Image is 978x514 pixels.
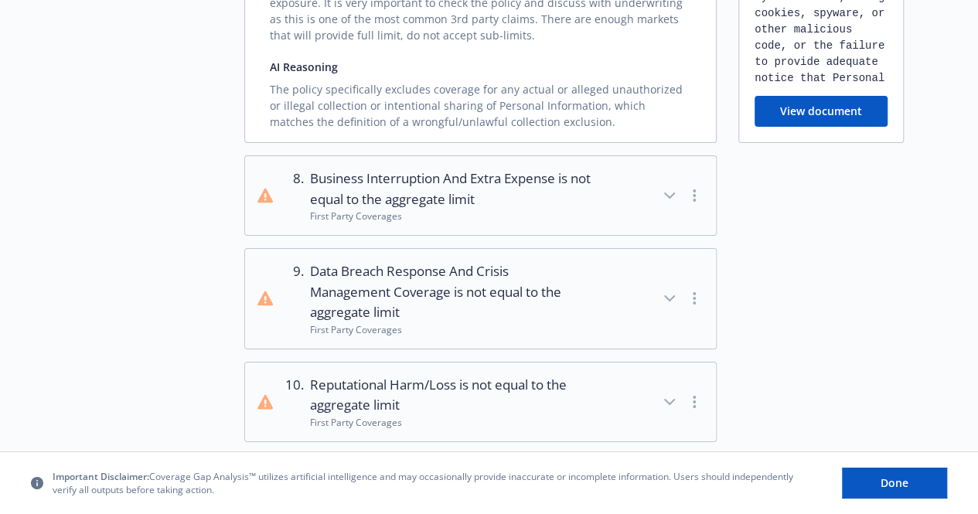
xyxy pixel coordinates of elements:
span: Coverage Gap Analysis™ utilizes artificial intelligence and may occasionally provide inaccurate o... [53,470,817,496]
button: 8.Business Interruption And Extra Expense is not equal to the aggregate limitFirst Party Coverages [245,156,716,235]
div: The policy specifically excludes coverage for any actual or alleged unauthorized or illegal colle... [270,75,691,130]
span: Data Breach Response And Crisis Management Coverage [310,261,592,322]
div: First Party Coverages [310,209,592,223]
div: First Party Coverages [310,416,592,429]
button: 10.Reputational Harm/Loss is not equal to the aggregate limitFirst Party Coverages [245,363,716,441]
span: Business Interruption And Extra Expense [310,168,592,209]
span: is not equal to the aggregate limit [310,169,591,207]
span: Done [881,475,908,490]
button: 9.Data Breach Response And Crisis Management Coverage is not equal to the aggregate limitFirst Pa... [245,249,716,348]
div: First Party Coverages [310,323,592,336]
div: 10 . [285,375,304,429]
div: AI Reasoning [270,59,691,75]
button: View document [755,96,888,127]
span: Important Disclaimer: [53,470,149,483]
button: Done [842,468,947,499]
span: Reputational Harm/Loss [310,375,592,416]
div: 9 . [285,261,304,335]
div: 8 . [285,168,304,223]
